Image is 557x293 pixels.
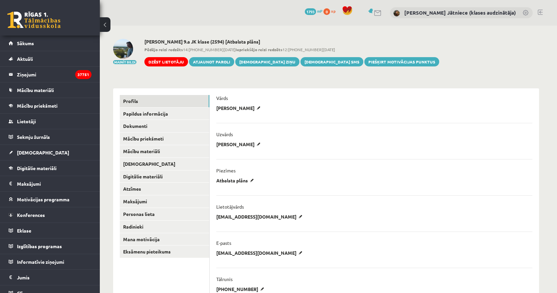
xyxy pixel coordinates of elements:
p: [PERSON_NAME] [216,105,263,111]
a: [DEMOGRAPHIC_DATA] [120,158,209,170]
a: Atzīmes [120,183,209,195]
a: Jumis [9,270,92,285]
p: E-pasts [216,240,231,246]
span: Motivācijas programma [17,196,70,202]
a: Personas lieta [120,208,209,220]
b: Iepriekšējo reizi redzēts [236,47,282,52]
span: Digitālie materiāli [17,165,57,171]
a: Ziņojumi37751 [9,67,92,82]
a: Atjaunot paroli [189,57,234,66]
a: Dokumenti [120,120,209,132]
a: Maksājumi [9,176,92,191]
p: [EMAIL_ADDRESS][DOMAIN_NAME] [216,214,305,220]
a: Sekmju žurnāls [9,129,92,145]
p: Vārds [216,95,228,101]
a: Radinieki [120,221,209,233]
a: Eklase [9,223,92,238]
a: [DEMOGRAPHIC_DATA] SMS [300,57,363,66]
a: Informatīvie ziņojumi [9,254,92,269]
a: [PERSON_NAME] Jātniece (klases audzinātāja) [404,9,516,16]
legend: Ziņojumi [17,67,92,82]
p: Atbalsta plāns [216,177,256,183]
span: xp [331,8,335,14]
a: Eksāmenu pieteikums [120,245,209,258]
span: Jumis [17,274,30,280]
span: Sekmju žurnāls [17,134,50,140]
span: Sākums [17,40,34,46]
a: Motivācijas programma [9,192,92,207]
a: 0 xp [323,8,339,14]
p: Piezīmes [216,167,236,173]
a: Sākums [9,36,92,51]
span: Mācību materiāli [17,87,54,93]
h2: [PERSON_NAME] 9.a JK klase (2594) [Atbalsta plāns] [144,39,439,45]
a: Mana motivācija [120,233,209,245]
span: Izglītības programas [17,243,62,249]
a: Profils [120,95,209,107]
a: Rīgas 1. Tālmācības vidusskola [7,12,61,28]
a: Papildus informācija [120,108,209,120]
p: Tālrunis [216,276,233,282]
button: Mainīt bildi [113,60,136,64]
span: Eklase [17,228,31,234]
img: Anda Laine Jātniece (klases audzinātāja) [393,10,400,17]
span: Lietotāji [17,118,36,124]
span: 14:[PHONE_NUMBER][DATE] 12:[PHONE_NUMBER][DATE] [144,47,439,52]
p: [PERSON_NAME] [216,141,263,147]
i: 37751 [75,70,92,79]
p: Uzvārds [216,131,233,137]
p: [EMAIL_ADDRESS][DOMAIN_NAME] [216,250,305,256]
span: Mācību priekšmeti [17,103,58,109]
a: Mācību materiāli [120,145,209,157]
a: [DEMOGRAPHIC_DATA] [9,145,92,160]
a: Maksājumi [120,195,209,208]
p: Lietotājvārds [216,204,244,210]
a: Digitālie materiāli [120,170,209,183]
span: Konferences [17,212,45,218]
span: mP [317,8,322,14]
a: Mācību materiāli [9,82,92,98]
span: 0 [323,8,330,15]
b: Pēdējo reizi redzēts [144,47,183,52]
a: 1793 mP [305,8,322,14]
img: Jānis Helvigs [113,39,133,59]
a: Lietotāji [9,114,92,129]
legend: Maksājumi [17,176,92,191]
span: Informatīvie ziņojumi [17,259,64,265]
a: [DEMOGRAPHIC_DATA] ziņu [235,57,299,66]
a: Piešķirt motivācijas punktus [364,57,439,66]
p: [PHONE_NUMBER] [216,286,267,292]
span: [DEMOGRAPHIC_DATA] [17,149,69,155]
a: Mācību priekšmeti [120,133,209,145]
a: Dzēst lietotāju [144,57,188,66]
a: Mācību priekšmeti [9,98,92,113]
span: 1793 [305,8,316,15]
a: Izglītības programas [9,239,92,254]
a: Konferences [9,207,92,223]
a: Aktuāli [9,51,92,66]
span: Aktuāli [17,56,33,62]
a: Digitālie materiāli [9,160,92,176]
